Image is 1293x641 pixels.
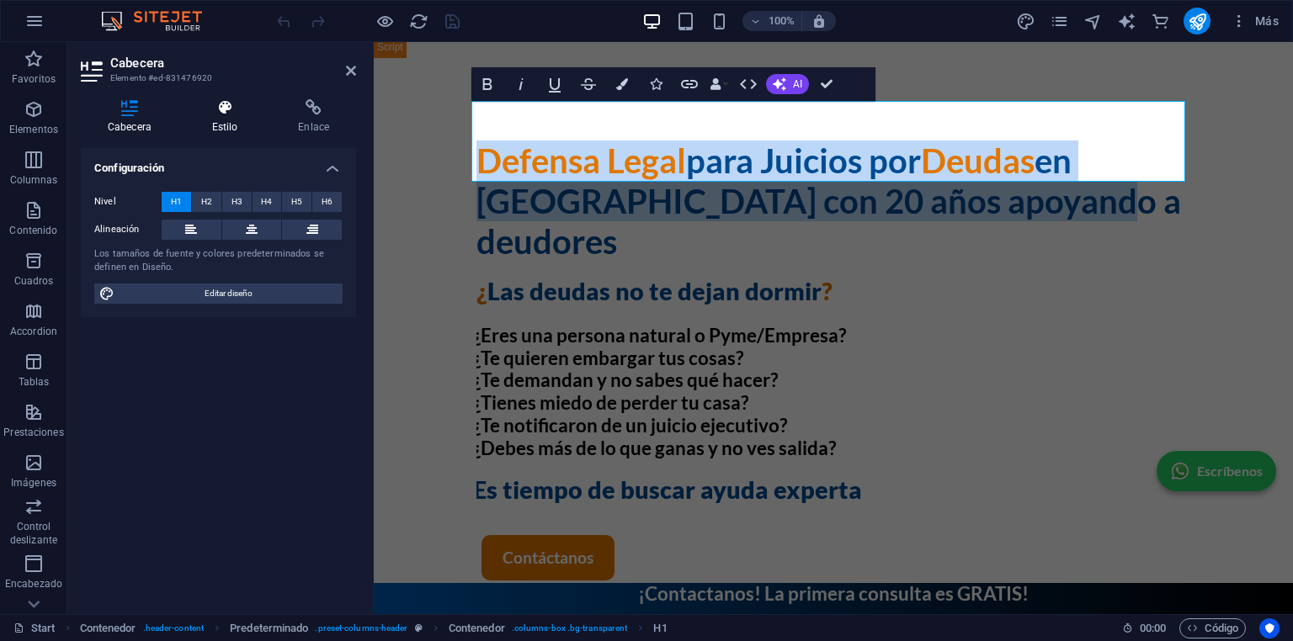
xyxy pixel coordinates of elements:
i: Navegador [1083,12,1103,31]
span: Defensa Legal [103,98,312,139]
button: design [1015,11,1035,31]
span: 00 00 [1140,618,1166,638]
span: Haz clic para seleccionar y doble clic para editar [230,618,308,638]
h6: Tiempo de la sesión [1122,618,1167,638]
button: Haz clic para salir del modo de previsualización y seguir editando [375,11,395,31]
button: Usercentrics [1259,618,1280,638]
button: Icons [640,67,672,101]
h3: Elemento #ed-831476920 [110,71,322,86]
span: H6 [322,192,333,212]
button: publish [1184,8,1211,34]
button: commerce [1150,11,1170,31]
span: H1 [171,192,182,212]
button: H4 [253,192,282,212]
span: Deudas [547,98,661,139]
span: H2 [201,192,212,212]
img: Editor Logo [97,11,223,31]
label: Nivel [94,192,162,212]
i: Al redimensionar, ajustar el nivel de zoom automáticamente para ajustarse al dispositivo elegido. [811,13,827,29]
button: pages [1049,11,1069,31]
i: Comercio [1151,12,1170,31]
label: Alineación [94,220,162,240]
p: Elementos [9,123,58,136]
h4: Estilo [185,99,272,135]
h4: Cabecera [81,99,185,135]
i: Volver a cargar página [409,12,428,31]
button: HTML [732,67,764,101]
button: Más [1224,8,1285,34]
p: Contenido [9,224,57,237]
nav: breadcrumb [80,618,668,638]
p: Cuadros [14,274,54,288]
p: Tablas [19,375,50,389]
button: H1 [162,192,191,212]
span: Código [1187,618,1238,638]
h4: Configuración [81,148,356,178]
i: Publicar [1188,12,1207,31]
span: . columns-box .bg-transparent [512,618,628,638]
button: H5 [282,192,311,212]
button: Confirm (Ctrl+⏎) [811,67,843,101]
button: navigator [1083,11,1103,31]
button: H3 [222,192,252,212]
button: Colors [606,67,638,101]
button: Data Bindings [707,67,731,101]
span: Más [1231,13,1279,29]
button: AI [766,74,809,94]
button: Italic (Ctrl+I) [505,67,537,101]
button: H2 [192,192,221,212]
button: H6 [312,192,342,212]
span: H5 [291,192,302,212]
span: AI [793,79,802,89]
span: Editar diseño [120,283,338,304]
button: Link [673,67,705,101]
i: Diseño (Ctrl+Alt+Y) [1016,12,1035,31]
h6: 100% [768,11,795,31]
h2: Cabecera [110,56,356,71]
a: Haz clic para cancelar la selección y doble clic para abrir páginas [13,618,56,638]
span: Haz clic para seleccionar y doble clic para editar [80,618,136,638]
button: text_generator [1116,11,1136,31]
p: Imágenes [11,476,56,490]
span: H4 [261,192,272,212]
h4: Enlace [271,99,356,135]
button: 100% [742,11,802,31]
span: : [1152,622,1154,634]
p: Encabezado [5,577,62,591]
span: Haz clic para seleccionar y doble clic para editar [449,618,505,638]
button: Editar diseño [94,283,343,304]
p: Favoritos [12,72,56,86]
button: Bold (Ctrl+B) [471,67,503,101]
p: Accordion [10,325,57,338]
button: Strikethrough [572,67,604,101]
span: H3 [231,192,242,212]
button: Código [1179,618,1246,638]
span: Haz clic para seleccionar y doble clic para editar [653,618,667,638]
button: reload [408,11,428,31]
button: Underline (Ctrl+U) [539,67,571,101]
div: Los tamaños de fuente y colores predeterminados se definen en Diseño. [94,247,343,275]
p: Prestaciones [3,426,63,439]
span: . header-content [143,618,204,638]
i: AI Writer [1117,12,1136,31]
p: Columnas [10,173,58,187]
span: para Juicios por en [GEOGRAPHIC_DATA] con 20 años apoyando a deudores [103,98,807,220]
i: Este elemento es un preajuste personalizable [415,623,423,633]
i: Páginas (Ctrl+Alt+S) [1050,12,1069,31]
span: . preset-columns-header [315,618,407,638]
